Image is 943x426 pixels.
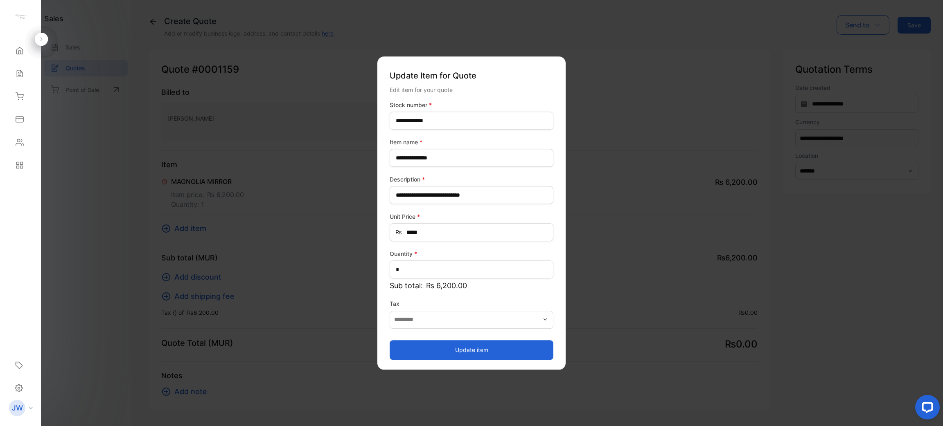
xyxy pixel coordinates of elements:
div: Edit item for your quote [390,85,553,94]
span: ₨ 6,200.00 [426,280,467,291]
iframe: LiveChat chat widget [909,392,943,426]
label: Item name [390,138,553,146]
button: Update item [390,340,553,360]
p: JW [12,403,23,413]
p: Update Item for Quote [390,66,553,85]
p: Sub total: [390,280,553,291]
label: Description [390,175,553,184]
img: logo [14,11,27,23]
span: ₨ [395,228,402,237]
label: Tax [390,299,553,308]
label: Unit Price [390,212,553,221]
label: Quantity [390,249,553,258]
label: Stock number [390,101,553,109]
